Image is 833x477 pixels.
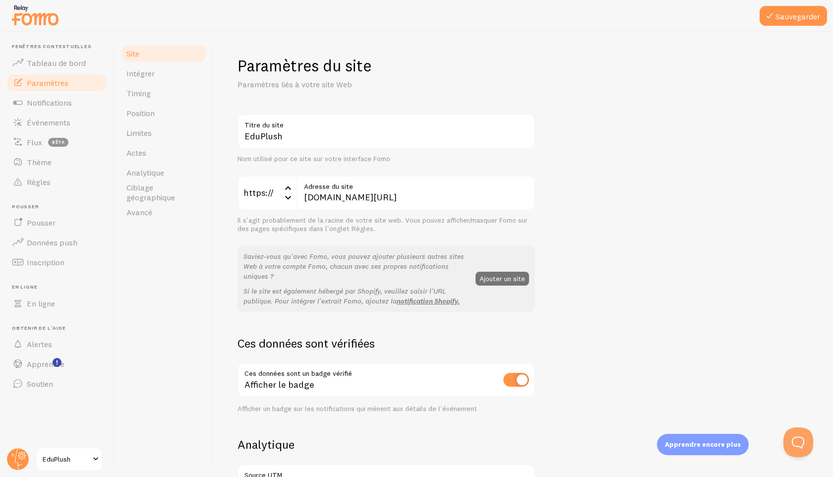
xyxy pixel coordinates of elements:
[12,325,66,331] font: Obtenir de l'aide
[27,157,52,167] font: Thème
[238,56,371,75] font: Paramètres du site
[120,123,207,143] a: Limites
[53,358,61,367] svg: <p>Watch New Feature Tutorials!</p>
[6,152,108,172] a: Thème
[126,49,139,59] font: Site
[27,359,64,369] font: Apprendre
[126,207,152,217] font: Avancé
[27,58,86,68] font: Tableau de bord
[12,284,37,290] font: En ligne
[238,79,352,89] font: Paramètres liés à votre site Web
[6,233,108,252] a: Données push
[27,379,53,389] font: Soutien
[27,118,70,127] font: Événements
[120,143,207,163] a: Actes
[297,176,535,210] input: myhonestcompany.com
[126,108,155,118] font: Position
[6,213,108,233] a: Pousser
[27,137,42,147] font: Flux
[657,434,749,455] div: Apprendre encore plus
[27,78,68,88] font: Paramètres
[6,93,108,113] a: Notifications
[36,447,103,471] a: EduPlush
[6,113,108,132] a: Événements
[120,44,207,63] a: Site
[120,182,207,202] a: Ciblage géographique
[126,88,151,98] font: Timing
[126,168,164,178] font: Analytique
[6,132,108,152] a: Flux bêta
[238,154,390,163] font: Nom utilisé pour ce site sur votre interface Fomo
[6,172,108,192] a: Règles
[238,404,477,413] font: Afficher un badge sur les notifications qui mènent aux détails de l'événement
[783,427,813,457] iframe: Aide Scout Beacon - Ouvrir
[238,437,295,452] font: Analytique
[120,202,207,222] a: Avancé
[476,272,529,286] button: Ajouter un site
[27,298,55,308] font: En ligne
[126,68,155,78] font: Intégrer
[52,139,65,145] font: bêta
[27,238,77,247] font: Données push
[27,98,72,108] font: Notifications
[120,63,207,83] a: Intégrer
[6,354,108,374] a: Apprendre
[126,128,152,138] font: Limites
[665,440,741,448] font: Apprendre encore plus
[304,182,353,191] font: Adresse du site
[12,203,39,210] font: Pousser
[6,53,108,73] a: Tableau de bord
[120,83,207,103] a: Timing
[27,339,52,349] font: Alertes
[43,455,70,464] font: EduPlush
[397,297,460,305] a: notification Shopify.
[243,252,464,281] font: Saviez-vous qu'avec Fomo, vous pouvez ajouter plusieurs autres sites Web à votre compte Fomo, cha...
[479,274,525,283] font: Ajouter un site
[12,43,92,50] font: Fenêtres contextuelles
[244,120,284,129] font: Titre du site
[238,336,375,351] font: Ces données sont vérifiées
[120,163,207,182] a: Analytique
[126,148,146,158] font: Actes
[27,257,64,267] font: Inscription
[6,252,108,272] a: Inscription
[238,216,528,234] font: Il s'agit probablement de la racine de votre site web. Vous pouvez afficher/masquer Fomo sur des ...
[120,103,207,123] a: Position
[244,379,314,390] font: Afficher le badge
[243,287,446,305] font: Si le site est également hébergé par Shopify, veuillez saisir l'URL publique. Pour intégrer l'ext...
[6,73,108,93] a: Paramètres
[27,177,51,187] font: Règles
[6,294,108,313] a: En ligne
[243,187,274,198] font: https://
[10,2,60,28] img: fomo-relay-logo-orange.svg
[6,334,108,354] a: Alertes
[6,374,108,394] a: Soutien
[126,182,175,202] font: Ciblage géographique
[27,218,56,228] font: Pousser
